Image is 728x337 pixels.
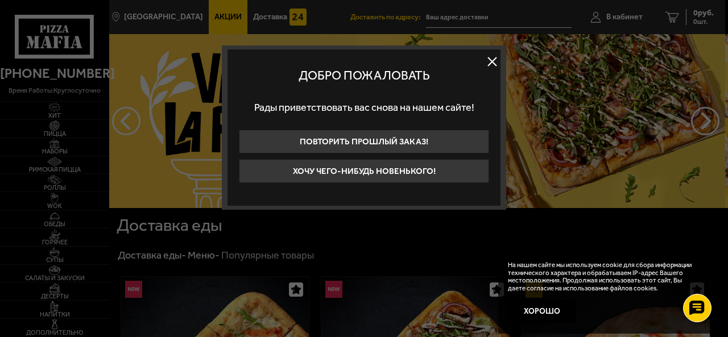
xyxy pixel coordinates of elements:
p: На нашем сайте мы используем cookie для сбора информации технического характера и обрабатываем IP... [508,261,701,293]
button: Хочу чего-нибудь новенького! [239,159,489,183]
p: Рады приветствовать вас снова на нашем сайте! [239,91,489,124]
button: Хорошо [508,300,576,323]
p: Добро пожаловать [239,68,489,83]
button: Повторить прошлый заказ! [239,130,489,153]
